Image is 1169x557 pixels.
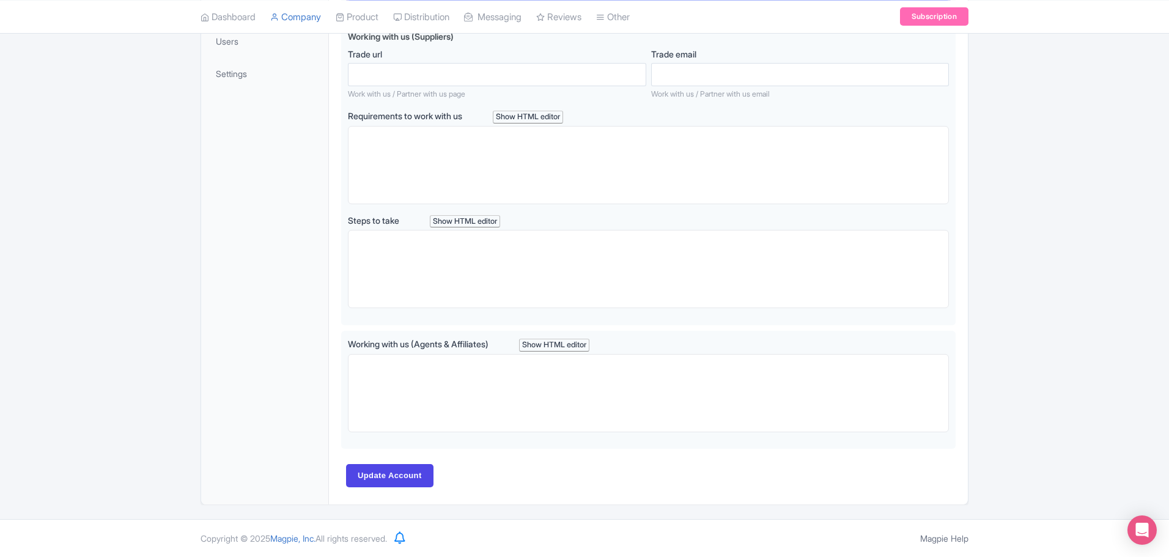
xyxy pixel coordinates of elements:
[900,7,968,26] a: Subscription
[348,111,462,121] span: Requirements to work with us
[348,215,399,226] span: Steps to take
[216,35,238,48] span: Users
[204,60,326,87] a: Settings
[920,533,968,544] a: Magpie Help
[193,532,394,545] div: Copyright © 2025 All rights reserved.
[430,215,500,228] div: Show HTML editor
[493,111,563,124] div: Show HTML editor
[346,464,433,487] input: Update Account
[348,49,382,59] span: Trade url
[348,339,489,349] span: Working with us (Agents & Affiliates)
[651,89,949,100] small: Work with us / Partner with us email
[216,67,247,80] span: Settings
[348,89,646,100] small: Work with us / Partner with us page
[1127,515,1157,545] div: Open Intercom Messenger
[204,28,326,55] a: Users
[519,339,589,352] div: Show HTML editor
[348,30,949,43] div: Working with us (Suppliers)
[270,533,315,544] span: Magpie, Inc.
[651,49,696,59] span: Trade email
